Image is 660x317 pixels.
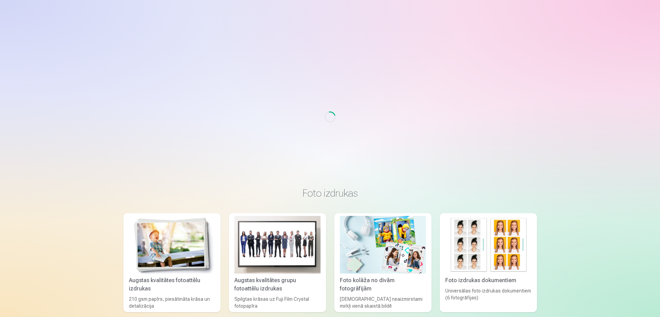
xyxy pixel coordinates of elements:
a: Foto izdrukas dokumentiemFoto izdrukas dokumentiemUniversālas foto izdrukas dokumentiem (6 fotogr... [440,213,537,312]
div: Augstas kvalitātes fotoattēlu izdrukas [126,276,218,293]
img: Foto izdrukas dokumentiem [445,216,531,274]
img: Augstas kvalitātes grupu fotoattēlu izdrukas [234,216,321,274]
div: Spilgtas krāsas uz Fuji Film Crystal fotopapīra [232,296,323,309]
h3: Foto izdrukas [129,187,531,199]
img: Augstas kvalitātes fotoattēlu izdrukas [129,216,215,274]
a: Augstas kvalitātes fotoattēlu izdrukasAugstas kvalitātes fotoattēlu izdrukas210 gsm papīrs, piesā... [123,213,221,312]
div: Foto kolāža no divām fotogrāfijām [337,276,429,293]
a: Foto kolāža no divām fotogrāfijāmFoto kolāža no divām fotogrāfijām[DEMOGRAPHIC_DATA] neaizmirstam... [334,213,431,312]
a: Augstas kvalitātes grupu fotoattēlu izdrukasAugstas kvalitātes grupu fotoattēlu izdrukasSpilgtas ... [229,213,326,312]
div: [DEMOGRAPHIC_DATA] neaizmirstami mirkļi vienā skaistā bildē [337,296,429,309]
div: Universālas foto izdrukas dokumentiem (6 fotogrāfijas) [443,287,534,309]
img: Foto kolāža no divām fotogrāfijām [340,216,426,274]
div: Foto izdrukas dokumentiem [443,276,534,285]
div: Augstas kvalitātes grupu fotoattēlu izdrukas [232,276,323,293]
div: 210 gsm papīrs, piesātināta krāsa un detalizācija [126,296,218,309]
